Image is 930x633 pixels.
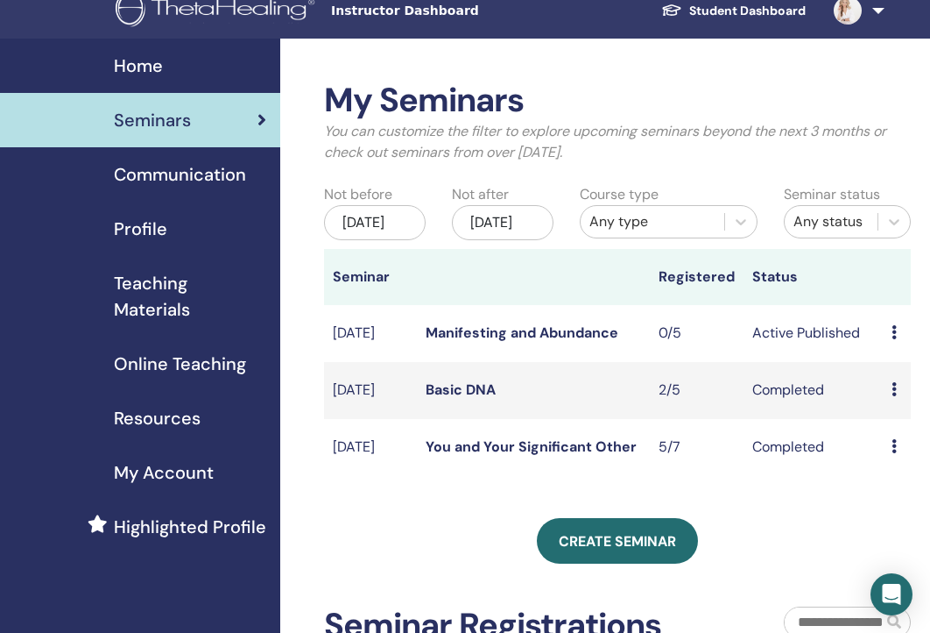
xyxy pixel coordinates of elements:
[114,161,246,188] span: Communication
[324,184,392,205] label: Not before
[331,2,594,20] span: Instructor Dashboard
[114,107,191,133] span: Seminars
[114,216,167,242] span: Profile
[114,405,201,431] span: Resources
[114,270,266,323] span: Teaching Materials
[452,184,509,205] label: Not after
[324,419,417,476] td: [DATE]
[580,184,659,205] label: Course type
[650,305,743,362] td: 0/5
[743,249,884,305] th: Status
[559,532,676,551] span: Create seminar
[114,53,163,79] span: Home
[324,249,417,305] th: Seminar
[426,381,496,399] a: Basic DNA
[650,362,743,419] td: 2/5
[743,305,884,362] td: Active Published
[743,362,884,419] td: Completed
[537,518,698,564] a: Create seminar
[784,184,880,205] label: Seminar status
[324,81,911,121] h2: My Seminars
[743,419,884,476] td: Completed
[324,362,417,419] td: [DATE]
[324,205,426,240] div: [DATE]
[650,419,743,476] td: 5/7
[870,573,912,615] div: Open Intercom Messenger
[650,249,743,305] th: Registered
[114,351,246,377] span: Online Teaching
[426,437,637,456] a: You and Your Significant Other
[324,121,911,163] p: You can customize the filter to explore upcoming seminars beyond the next 3 months or check out s...
[426,324,618,342] a: Manifesting and Abundance
[793,211,869,232] div: Any status
[661,3,682,18] img: graduation-cap-white.svg
[114,459,214,486] span: My Account
[114,514,266,540] span: Highlighted Profile
[589,211,715,232] div: Any type
[324,305,417,362] td: [DATE]
[452,205,553,240] div: [DATE]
